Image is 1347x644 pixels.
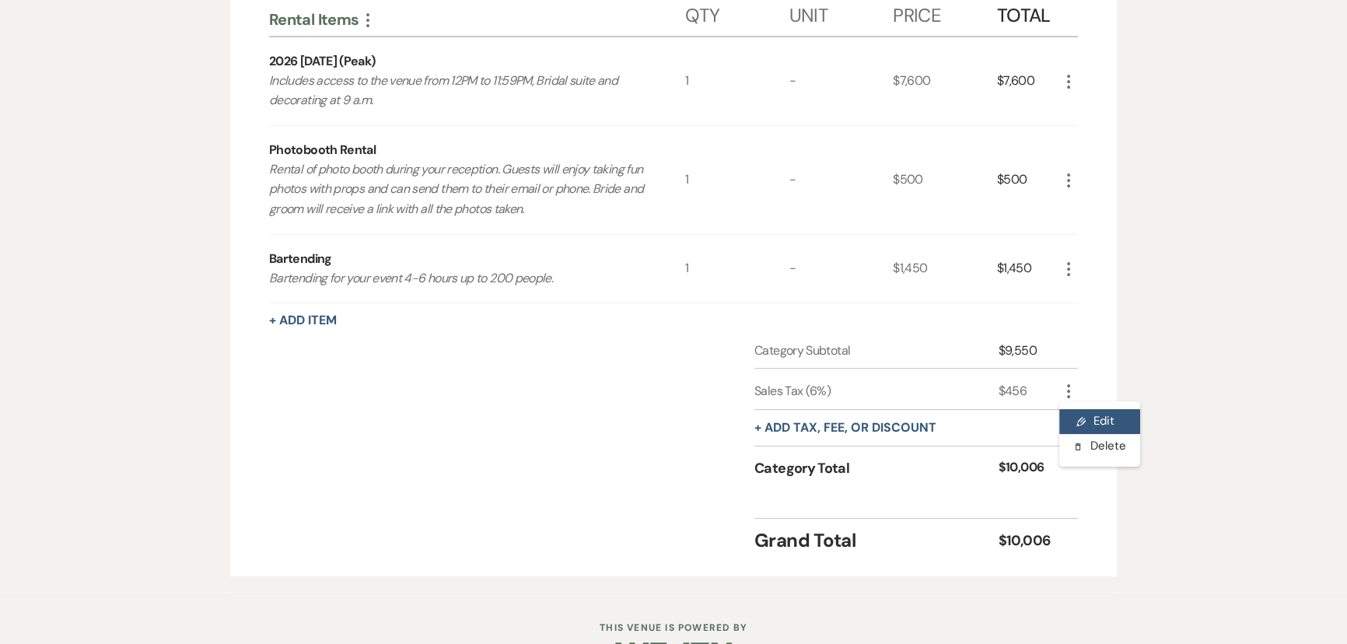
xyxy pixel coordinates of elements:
div: Category Total [754,458,999,479]
div: $10,006 [999,530,1059,551]
div: Sales Tax (6%) [754,382,999,401]
button: Delete [1059,434,1140,459]
div: $1,450 [893,235,997,303]
div: 1 [685,37,789,125]
div: 1 [685,126,789,234]
div: $7,600 [893,37,997,125]
p: Includes access to the venue from 12PM to 11:59PM, Bridal suite and decorating at 9 a.m. [269,71,643,110]
div: 2026 [DATE] (Peak) [269,52,375,71]
div: $500 [997,126,1059,234]
div: Bartending [269,250,332,268]
div: Photobooth Rental [269,141,376,159]
button: Edit [1059,409,1140,434]
div: $7,600 [997,37,1059,125]
p: Rental of photo booth during your reception. Guests will enjoy taking fun photos with props and c... [269,159,643,219]
div: Rental Items [269,9,685,30]
div: $500 [893,126,997,234]
div: $10,006 [999,458,1059,479]
button: + Add Item [269,314,337,327]
div: Grand Total [754,527,999,555]
div: $1,450 [997,235,1059,303]
button: + Add tax, fee, or discount [754,422,936,434]
div: 1 [685,235,789,303]
div: - [789,126,893,234]
p: Bartending for your event 4-6 hours up to 200 people. [269,268,643,289]
div: $456 [999,382,1059,401]
div: - [789,235,893,303]
div: $9,550 [999,341,1059,360]
div: Category Subtotal [754,341,999,360]
div: - [789,37,893,125]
